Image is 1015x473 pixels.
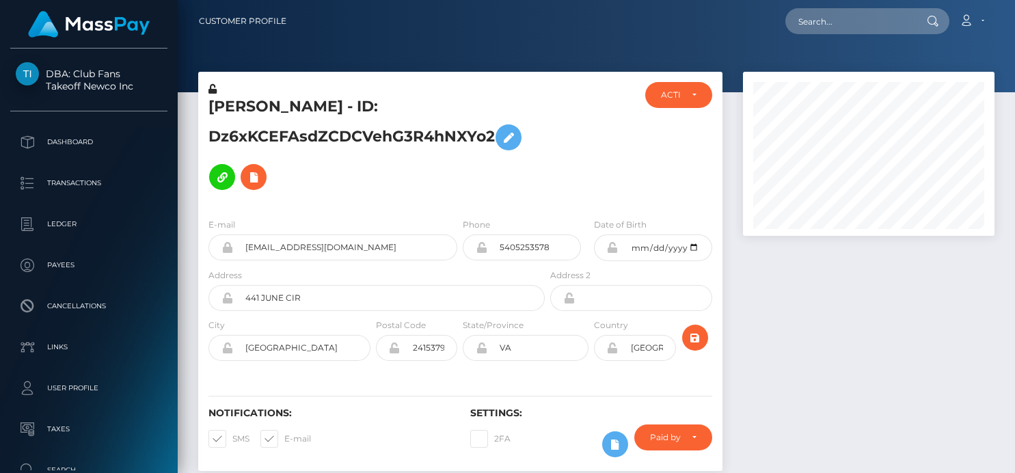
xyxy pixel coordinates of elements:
[634,424,712,450] button: Paid by MassPay
[199,7,286,36] a: Customer Profile
[376,319,426,332] label: Postal Code
[16,378,162,398] p: User Profile
[10,125,167,159] a: Dashboard
[645,82,712,108] button: ACTIVE
[16,214,162,234] p: Ledger
[16,337,162,357] p: Links
[470,407,712,419] h6: Settings:
[16,173,162,193] p: Transactions
[208,269,242,282] label: Address
[470,430,511,448] label: 2FA
[208,219,235,231] label: E-mail
[463,219,490,231] label: Phone
[594,319,628,332] label: Country
[10,330,167,364] a: Links
[208,407,450,419] h6: Notifications:
[16,296,162,316] p: Cancellations
[16,132,162,152] p: Dashboard
[10,166,167,200] a: Transactions
[10,68,167,92] span: DBA: Club Fans Takeoff Newco Inc
[28,11,150,38] img: MassPay Logo
[550,269,591,282] label: Address 2
[208,430,249,448] label: SMS
[208,96,537,197] h5: [PERSON_NAME] - ID: Dz6xKCEFAsdZCDCVehG3R4hNXYo2
[10,412,167,446] a: Taxes
[16,62,39,85] img: Takeoff Newco Inc
[594,219,647,231] label: Date of Birth
[463,319,524,332] label: State/Province
[661,90,681,100] div: ACTIVE
[10,248,167,282] a: Payees
[10,289,167,323] a: Cancellations
[10,207,167,241] a: Ledger
[650,432,681,443] div: Paid by MassPay
[208,319,225,332] label: City
[16,255,162,275] p: Payees
[10,371,167,405] a: User Profile
[16,419,162,440] p: Taxes
[260,430,311,448] label: E-mail
[785,8,914,34] input: Search...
